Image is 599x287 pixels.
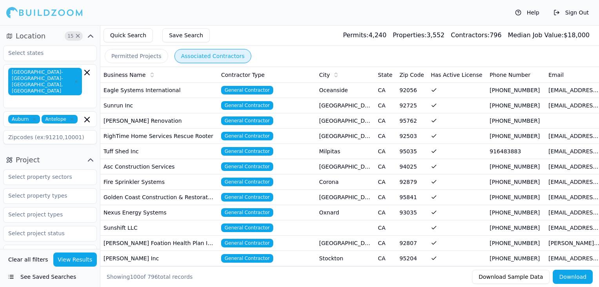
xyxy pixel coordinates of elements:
input: Zipcodes (ex:91210,10001) [3,130,97,144]
span: General Contractor [221,178,273,186]
td: RighTime Home Services Rescue Rooter [100,129,218,144]
span: 100 [130,274,140,280]
td: Sunrun Inc [100,98,218,113]
td: [GEOGRAPHIC_DATA] [316,113,375,129]
td: 92807 [396,236,428,251]
div: Showing of total records [107,273,192,281]
span: General Contractor [221,239,273,247]
td: Stockton [316,251,375,266]
input: Select property sectors [4,170,87,184]
td: CA [375,98,396,113]
td: Oceanside [316,83,375,98]
td: CA [375,190,396,205]
button: Save Search [162,28,210,42]
td: [PHONE_NUMBER] [486,236,545,251]
span: 796 [147,274,158,280]
td: CA [375,220,396,236]
td: 92056 [396,83,428,98]
span: General Contractor [221,86,273,94]
div: 796 [451,31,501,40]
div: 4,240 [343,31,387,40]
span: General Contractor [221,208,273,217]
span: State [378,71,392,79]
td: [PHONE_NUMBER] [486,220,545,236]
span: General Contractor [221,132,273,140]
td: [PHONE_NUMBER] [486,83,545,98]
td: Asc Construction Services [100,159,218,174]
td: [GEOGRAPHIC_DATA] [316,236,375,251]
td: CA [375,144,396,159]
button: Download [553,270,593,284]
div: 3,552 [393,31,445,40]
button: View Results [53,252,97,267]
button: See Saved Searches [3,270,97,284]
td: [PERSON_NAME] Renovation [100,113,218,129]
span: Contractors: [451,31,490,39]
td: [PHONE_NUMBER] [486,190,545,205]
input: Select property types [4,189,87,203]
td: 94025 [396,159,428,174]
input: Select states [4,46,87,60]
td: Golden Coast Construction & Restoration [100,190,218,205]
td: Nexus Energy Systems [100,205,218,220]
td: CA [375,83,396,98]
span: General Contractor [221,147,273,156]
span: [GEOGRAPHIC_DATA]-[GEOGRAPHIC_DATA]-[GEOGRAPHIC_DATA], [GEOGRAPHIC_DATA] [8,68,82,95]
span: Project [16,154,40,165]
span: Email [548,71,564,79]
td: [PHONE_NUMBER] [486,205,545,220]
span: General Contractor [221,223,273,232]
input: Select project types [4,207,87,222]
td: Sunshift LLC [100,220,218,236]
td: Oxnard [316,205,375,220]
button: Download Sample Data [472,270,550,284]
td: CA [375,251,396,266]
input: Select project status [4,226,87,240]
button: Permitted Projects [105,49,168,63]
td: [GEOGRAPHIC_DATA] [316,98,375,113]
td: CA [375,205,396,220]
button: Help [511,6,543,19]
td: [PHONE_NUMBER] [486,129,545,144]
td: [PHONE_NUMBER] [486,174,545,190]
td: 92725 [396,98,428,113]
td: 95204 [396,251,428,266]
td: 95035 [396,144,428,159]
button: Quick Search [103,28,153,42]
td: [GEOGRAPHIC_DATA] [316,129,375,144]
span: Contractor Type [221,71,265,79]
div: $ 18,000 [508,31,590,40]
span: Location [16,31,45,42]
span: General Contractor [221,116,273,125]
td: 92879 [396,174,428,190]
span: Properties: [393,31,427,39]
button: Location15Clear Location filters [3,30,97,42]
span: General Contractor [221,101,273,110]
span: Phone Number [490,71,530,79]
td: 95841 [396,190,428,205]
span: General Contractor [221,254,273,263]
span: Auburn [8,115,40,124]
td: Corona [316,174,375,190]
span: Permits: [343,31,368,39]
button: Clear all filters [6,252,50,267]
td: [PERSON_NAME] Foation Health Plan Inc(exempt [100,236,218,251]
td: [GEOGRAPHIC_DATA] [316,190,375,205]
span: General Contractor [221,193,273,202]
span: 15 [67,32,74,40]
td: [PERSON_NAME] Inc [100,251,218,266]
td: CA [375,129,396,144]
td: Tuff Shed Inc [100,144,218,159]
button: Project [3,154,97,166]
span: Zip Code [399,71,424,79]
span: Business Name [103,71,146,79]
td: 93035 [396,205,428,220]
td: Milpitas [316,144,375,159]
td: CA [375,174,396,190]
td: 916483883 [486,144,545,159]
td: CA [375,113,396,129]
span: Clear Location filters [75,34,81,38]
td: [GEOGRAPHIC_DATA] [316,159,375,174]
td: CA [375,236,396,251]
span: City [319,71,330,79]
